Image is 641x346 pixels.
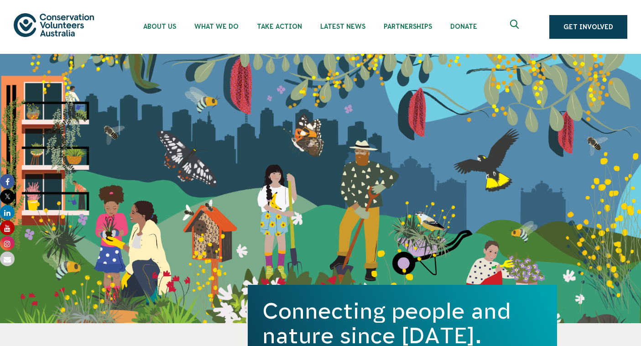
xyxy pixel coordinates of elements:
[257,23,302,30] span: Take Action
[549,15,627,39] a: Get Involved
[14,13,94,37] img: logo.svg
[194,23,239,30] span: What We Do
[510,20,521,34] span: Expand search box
[450,23,477,30] span: Donate
[320,23,365,30] span: Latest News
[505,16,526,38] button: Expand search box Close search box
[384,23,432,30] span: Partnerships
[143,23,176,30] span: About Us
